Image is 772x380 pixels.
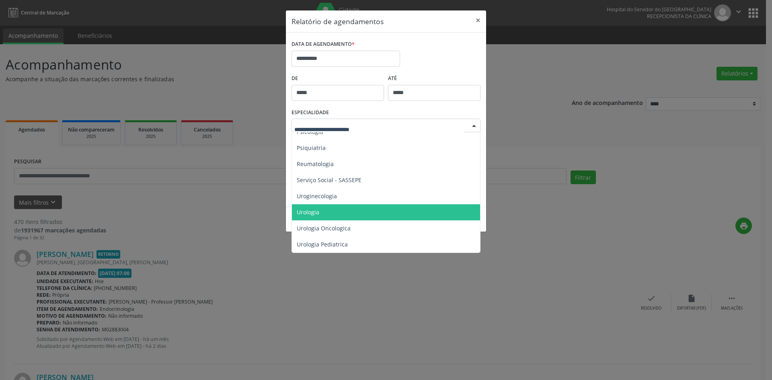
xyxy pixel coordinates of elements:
[292,107,329,119] label: ESPECIALIDADE
[297,160,334,168] span: Reumatologia
[388,72,480,85] label: ATÉ
[297,144,326,152] span: Psiquiatria
[297,208,319,216] span: Urologia
[297,224,351,232] span: Urologia Oncologica
[297,176,361,184] span: Serviço Social - SASSEPE
[292,38,355,51] label: DATA DE AGENDAMENTO
[297,240,348,248] span: Urologia Pediatrica
[292,72,384,85] label: De
[292,16,384,27] h5: Relatório de agendamentos
[297,192,337,200] span: Uroginecologia
[470,10,486,30] button: Close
